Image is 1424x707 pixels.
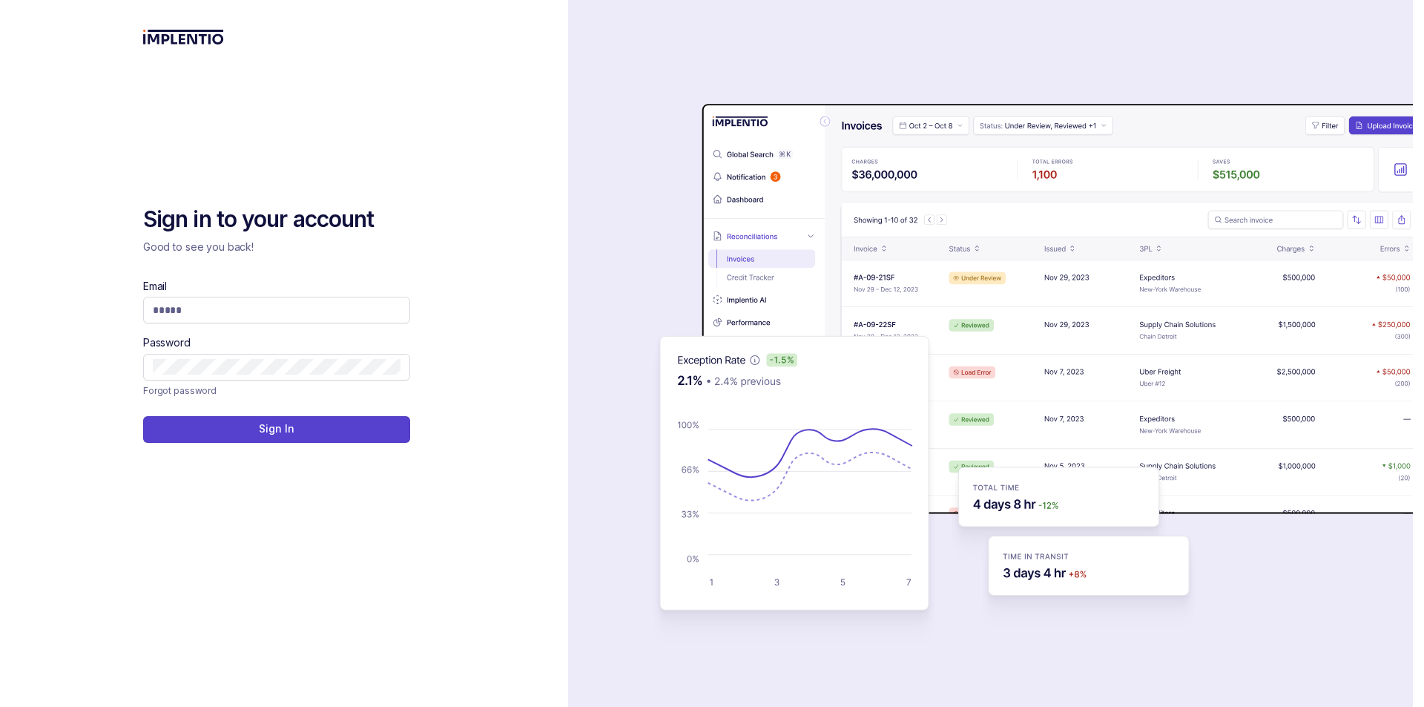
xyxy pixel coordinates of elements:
[143,240,410,254] p: Good to see you back!
[143,384,217,398] a: Link Forgot password
[259,421,294,436] p: Sign In
[143,30,224,45] img: logo
[143,416,410,443] button: Sign In
[143,335,191,350] label: Password
[143,384,217,398] p: Forgot password
[143,279,167,294] label: Email
[143,205,410,234] h2: Sign in to your account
